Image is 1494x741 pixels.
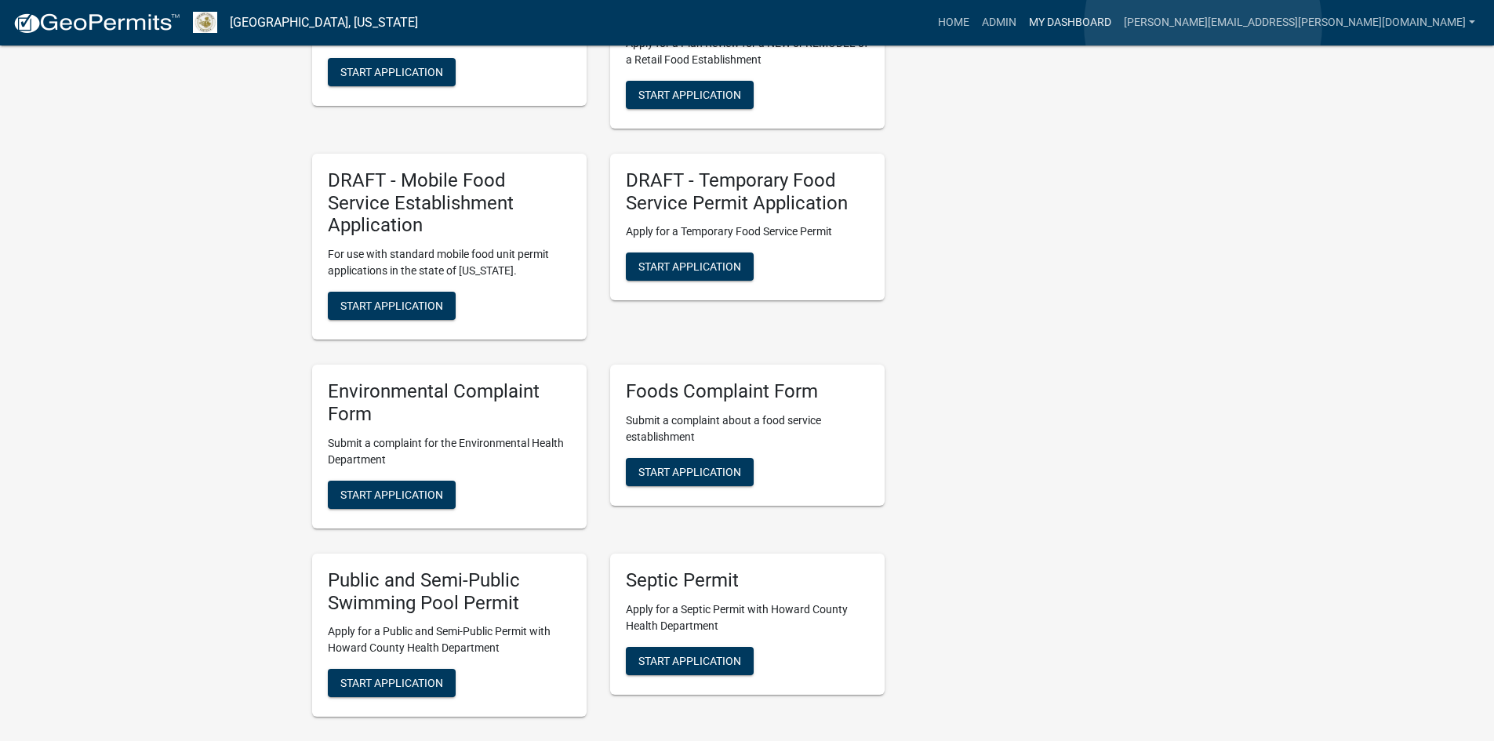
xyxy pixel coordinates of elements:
a: Home [932,8,976,38]
h5: Foods Complaint Form [626,380,869,403]
h5: Septic Permit [626,569,869,592]
h5: DRAFT - Temporary Food Service Permit Application [626,169,869,215]
p: Apply for a Plan Review for a NEW or REMODEL of a Retail Food Establishment [626,35,869,68]
p: Apply for a Septic Permit with Howard County Health Department [626,601,869,634]
button: Start Application [328,481,456,509]
p: Submit a complaint for the Environmental Health Department [328,435,571,468]
span: Start Application [340,677,443,689]
span: Start Application [340,66,443,78]
button: Start Application [626,647,754,675]
a: [PERSON_NAME][EMAIL_ADDRESS][PERSON_NAME][DOMAIN_NAME] [1118,8,1481,38]
p: Apply for a Temporary Food Service Permit [626,223,869,240]
button: Start Application [626,81,754,109]
img: Howard County, Indiana [193,12,217,33]
span: Start Application [638,260,741,273]
h5: Public and Semi-Public Swimming Pool Permit [328,569,571,615]
a: My Dashboard [1023,8,1118,38]
p: Submit a complaint about a food service establishment [626,412,869,445]
a: [GEOGRAPHIC_DATA], [US_STATE] [230,9,418,36]
p: For use with standard mobile food unit permit applications in the state of [US_STATE]. [328,246,571,279]
button: Start Application [626,252,754,281]
span: Start Application [638,466,741,478]
p: Apply for a Public and Semi-Public Permit with Howard County Health Department [328,623,571,656]
span: Start Application [638,88,741,100]
button: Start Application [328,292,456,320]
button: Start Application [626,458,754,486]
a: Admin [976,8,1023,38]
span: Start Application [638,654,741,667]
button: Start Application [328,58,456,86]
span: Start Application [340,488,443,500]
span: Start Application [340,300,443,312]
h5: Environmental Complaint Form [328,380,571,426]
h5: DRAFT - Mobile Food Service Establishment Application [328,169,571,237]
button: Start Application [328,669,456,697]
